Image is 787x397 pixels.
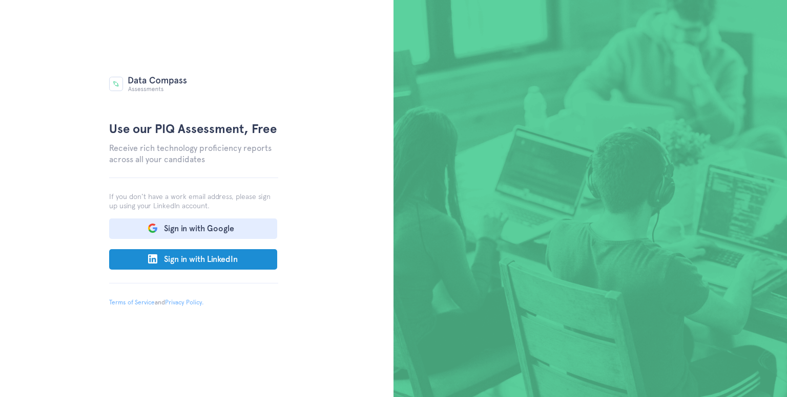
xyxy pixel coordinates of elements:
button: Sign in with LinkedIn [109,249,277,270]
img: Data Compass Assessment [109,77,187,92]
h2: Receive rich technology proficiency reports across all your candidates [109,143,278,165]
p: and [109,283,278,333]
a: Terms of Service [109,299,155,306]
p: If you don't have a work email address, please sign up using your LinkedIn account. [109,178,278,210]
button: Sign in with Google [109,218,277,239]
a: Privacy Policy. [165,299,204,306]
h1: Use our PIQ Assessment, Free [109,120,278,138]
